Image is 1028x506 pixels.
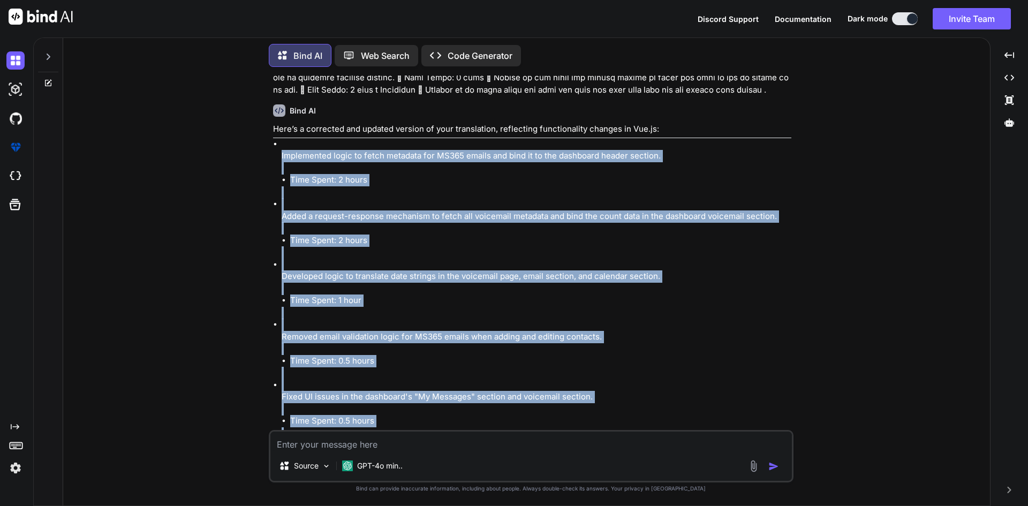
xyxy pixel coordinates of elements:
p: Bind can provide inaccurate information, including about people. Always double-check its answers.... [269,485,793,493]
img: icon [768,461,779,472]
img: Pick Models [322,462,331,471]
span: Discord Support [698,14,759,24]
img: githubDark [6,109,25,127]
img: Bind AI [9,9,73,25]
p: Here’s a corrected and updated version of your translation, reflecting functionality changes in V... [273,123,791,135]
p: Web Search [361,49,410,62]
p: Added a request-response mechanism to fetch all voicemail metadata and bind the count data in the... [282,210,791,223]
p: Source [294,460,319,471]
span: Dark mode [848,13,888,24]
img: darkChat [6,51,25,70]
p: GPT-4o min.. [357,460,403,471]
p: Bind AI [293,49,322,62]
p: Code Generator [448,49,512,62]
li: Time Spent: 2 hours [290,235,791,247]
p: Removed email validation logic for MS365 emails when adding and editing contacts. [282,331,791,343]
img: attachment [747,460,760,472]
img: GPT-4o mini [342,460,353,471]
p: Implemented logic to fetch metadata for MS365 emails and bind it to the dashboard header section. [282,150,791,162]
button: Documentation [775,13,832,25]
h6: Bind AI [290,105,316,116]
img: darkAi-studio [6,80,25,99]
button: Invite Team [933,8,1011,29]
li: Time Spent: 0.5 hours [290,355,791,367]
li: Time Spent: 1 hour [290,294,791,307]
img: settings [6,459,25,477]
button: Discord Support [698,13,759,25]
span: Documentation [775,14,832,24]
p: Fixed UI issues in the dashboard's "My Messages" section and voicemail section. [282,391,791,403]
p: Developed logic to translate date strings in the voicemail page, email section, and calendar sect... [282,270,791,283]
li: Time Spent: 0.5 hours [290,415,791,427]
img: cloudideIcon [6,167,25,185]
img: premium [6,138,25,156]
li: Time Spent: 2 hours [290,174,791,186]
